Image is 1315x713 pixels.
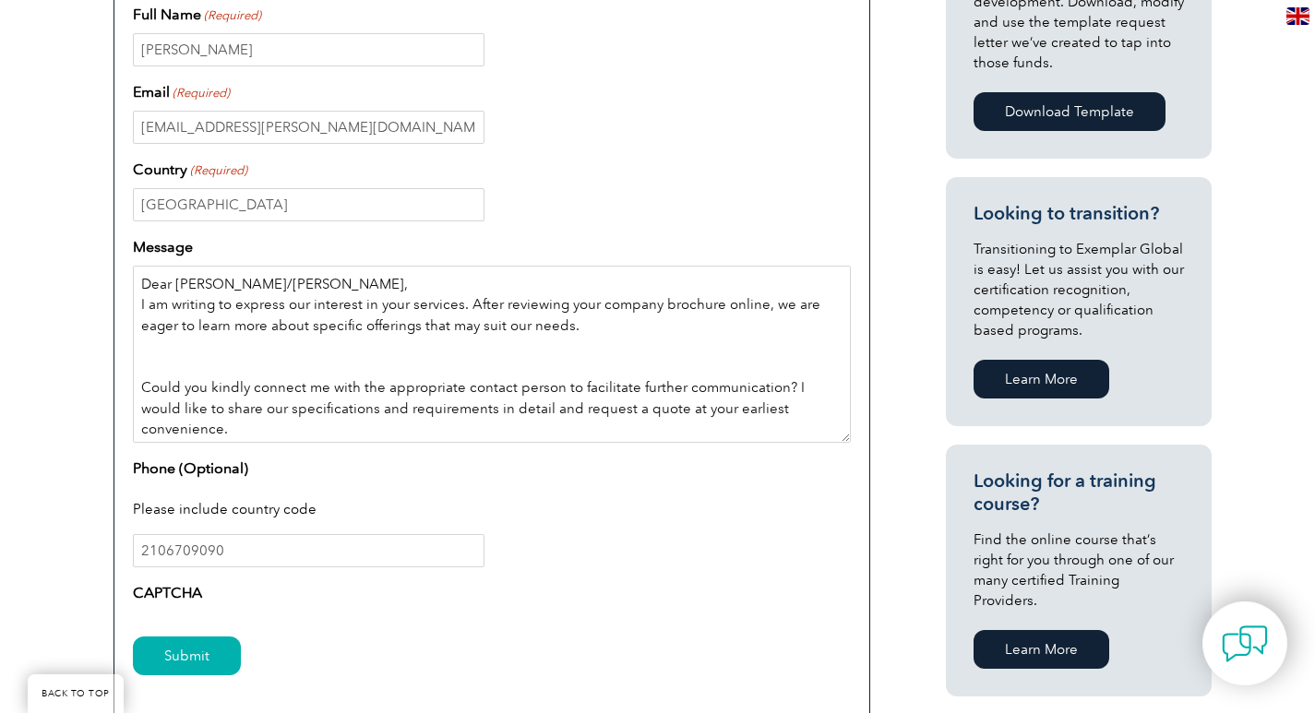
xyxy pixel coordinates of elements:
[974,360,1109,398] a: Learn More
[133,159,247,181] label: Country
[974,92,1166,131] a: Download Template
[1286,7,1309,25] img: en
[133,636,241,675] input: Submit
[974,469,1184,516] h3: Looking for a training course?
[1222,621,1268,667] img: contact-chat.png
[133,487,851,535] div: Please include country code
[133,81,230,103] label: Email
[974,529,1184,611] p: Find the online course that’s right for you through one of our many certified Training Providers.
[974,202,1184,225] h3: Looking to transition?
[28,674,124,713] a: BACK TO TOP
[202,6,261,25] span: (Required)
[133,236,193,258] label: Message
[133,4,261,26] label: Full Name
[133,458,248,480] label: Phone (Optional)
[974,239,1184,340] p: Transitioning to Exemplar Global is easy! Let us assist you with our certification recognition, c...
[171,84,230,102] span: (Required)
[974,630,1109,669] a: Learn More
[188,161,247,180] span: (Required)
[133,582,202,604] label: CAPTCHA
